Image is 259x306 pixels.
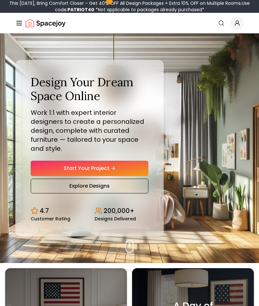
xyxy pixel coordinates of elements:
div: Design stats [31,201,148,221]
nav: Global [15,13,244,33]
small: Customer Rating [31,217,70,221]
p: 200,000+ [104,206,134,215]
span: *Not applicable to packages already purchased* [94,6,204,13]
b: PATRIOT40 [67,6,94,13]
a: Explore Designs [31,179,148,193]
p: Work 1:1 with expert interior designers to create a personalized design, complete with curated fu... [31,108,148,153]
a: Start Your Project [31,161,148,176]
img: Spacejoy Logo [26,17,66,30]
h1: Design Your Dream Space Online [31,75,148,103]
small: Designs Delivered [95,217,136,221]
p: 4.7 [40,206,49,215]
a: Spacejoy [26,17,66,30]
